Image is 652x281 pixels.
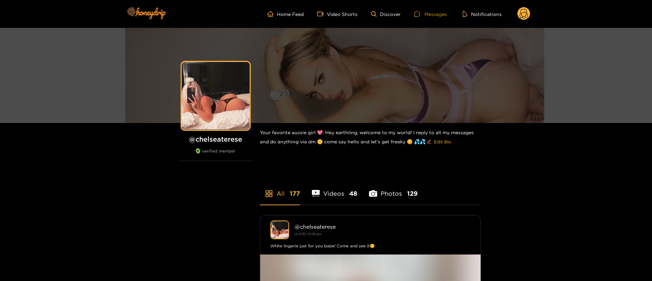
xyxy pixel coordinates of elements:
div: @ chelseaterese [295,224,470,230]
span: video-camera [317,11,327,17]
span: home [267,11,277,17]
span: 129 [407,189,418,198]
div: Your favorite aussie girl 💖. Hey earthling, welcome to my world! I reply to all my messages and d... [260,123,481,153]
span: 48 [349,189,357,198]
div: White lingerie just for you babe! Come and see it😋 [270,243,470,249]
a: Home Feed [267,11,304,17]
a: Video Shorts [317,11,357,17]
div: Messages [414,10,447,18]
span: edit [427,139,431,144]
img: chelseaterese [270,221,289,239]
li: Videos [312,174,357,205]
small: [DATE] 13:06 pm [295,232,322,236]
li: Photos [369,174,418,205]
span: appstore [265,190,273,198]
button: Notifications [461,11,504,17]
div: verified member [178,148,253,161]
button: editEdit Bio [425,136,452,147]
span: 177 [290,189,300,198]
a: Discover [371,11,401,17]
h1: @ chelseaterese [178,135,253,143]
li: All [260,174,300,205]
span: Edit Bio [434,138,451,145]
